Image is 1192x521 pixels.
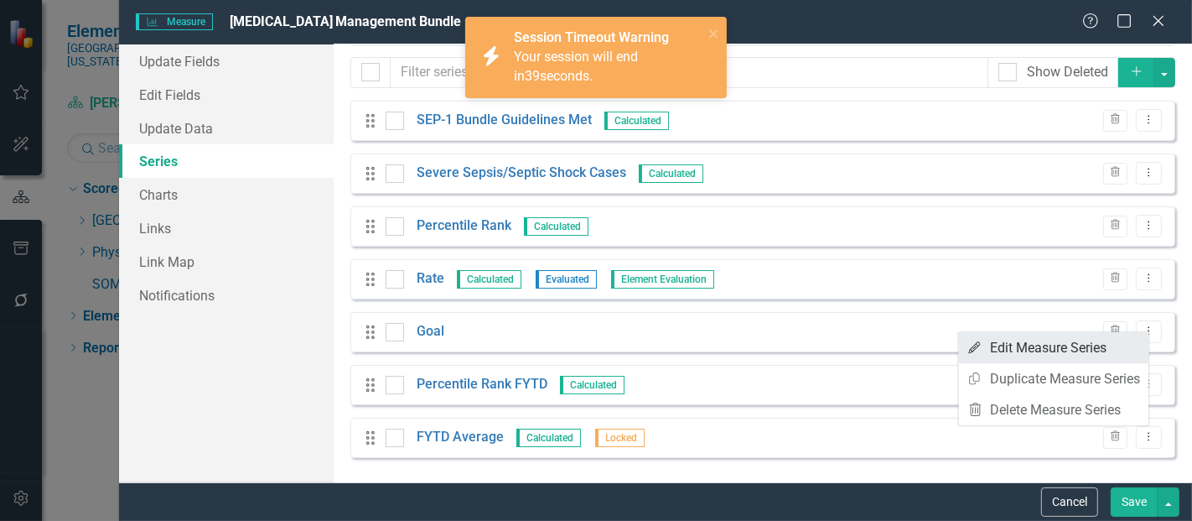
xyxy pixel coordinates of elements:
a: Percentile Rank FYTD [417,375,547,394]
span: Calculated [516,429,581,447]
span: 39 [525,68,540,84]
button: Save [1111,487,1158,517]
span: Calculated [639,164,703,183]
a: SEP-1 Bundle Guidelines Met [417,111,592,130]
a: Series [119,144,334,178]
span: Calculated [457,270,521,289]
a: Edit Fields [119,78,334,112]
a: Goal [417,322,444,341]
span: Calculated [560,376,625,394]
span: Your session will end in seconds. [514,49,638,84]
a: Link Map [119,245,334,279]
a: Notifications [119,279,334,312]
button: Cancel [1041,487,1098,517]
a: Links [119,211,334,245]
a: Rate [417,269,444,289]
div: Show Deleted [1027,63,1108,82]
a: Charts [119,178,334,211]
a: FYTD Average [417,428,504,447]
strong: Session Timeout Warning [514,29,669,45]
span: Element Evaluation [611,270,714,289]
span: [MEDICAL_DATA] Management Bundle [230,13,462,29]
a: Percentile Rank [417,216,511,236]
a: Update Fields [119,44,334,78]
a: Duplicate Measure Series [959,363,1149,394]
a: Severe Sepsis/Septic Shock Cases [417,164,626,183]
a: Update Data [119,112,334,145]
input: Filter series... [390,57,988,88]
a: Delete Measure Series [959,394,1149,425]
span: Locked [595,429,645,447]
button: close [708,23,720,43]
span: Calculated [604,112,669,130]
a: Edit Measure Series [959,332,1149,363]
span: Calculated [524,217,588,236]
span: Evaluated [536,270,597,289]
span: Measure [136,13,212,30]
